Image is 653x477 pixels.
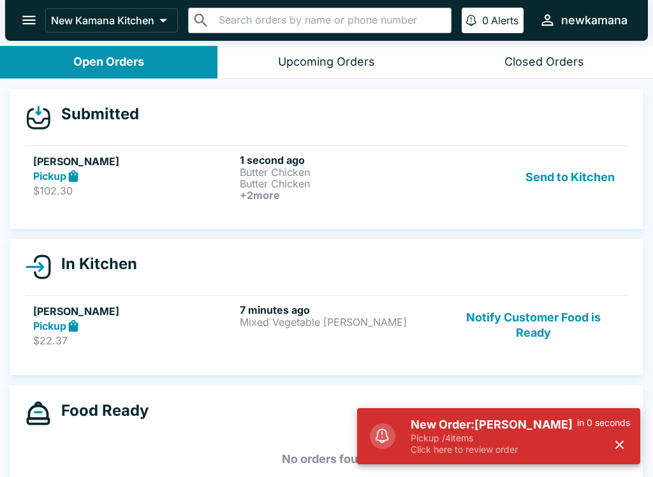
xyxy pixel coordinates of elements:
[482,14,488,27] p: 0
[561,13,627,28] div: newkamana
[577,417,630,429] p: in 0 seconds
[51,14,154,27] p: New Kamana Kitchen
[215,11,446,29] input: Search orders by name or phone number
[73,55,144,70] div: Open Orders
[411,417,577,432] h5: New Order: [PERSON_NAME]
[33,170,66,182] strong: Pickup
[51,401,149,420] h4: Food Ready
[51,105,139,124] h4: Submitted
[240,304,441,316] h6: 7 minutes ago
[240,154,441,166] h6: 1 second ago
[45,8,178,33] button: New Kamana Kitchen
[26,145,627,209] a: [PERSON_NAME]Pickup$102.301 second agoButter ChickenButter Chicken+2moreSend to Kitchen
[504,55,584,70] div: Closed Orders
[51,254,137,274] h4: In Kitchen
[240,166,441,178] p: Butter Chicken
[240,316,441,328] p: Mixed Vegetable [PERSON_NAME]
[26,295,627,355] a: [PERSON_NAME]Pickup$22.377 minutes agoMixed Vegetable [PERSON_NAME]Notify Customer Food is Ready
[240,189,441,201] h6: + 2 more
[33,334,235,347] p: $22.37
[33,304,235,319] h5: [PERSON_NAME]
[411,432,577,444] p: Pickup / 4 items
[520,154,620,201] button: Send to Kitchen
[278,55,375,70] div: Upcoming Orders
[491,14,518,27] p: Alerts
[240,178,441,189] p: Butter Chicken
[13,4,45,36] button: open drawer
[411,444,577,455] p: Click here to review order
[33,319,66,332] strong: Pickup
[447,304,620,348] button: Notify Customer Food is Ready
[33,154,235,169] h5: [PERSON_NAME]
[534,6,633,34] button: newkamana
[33,184,235,197] p: $102.30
